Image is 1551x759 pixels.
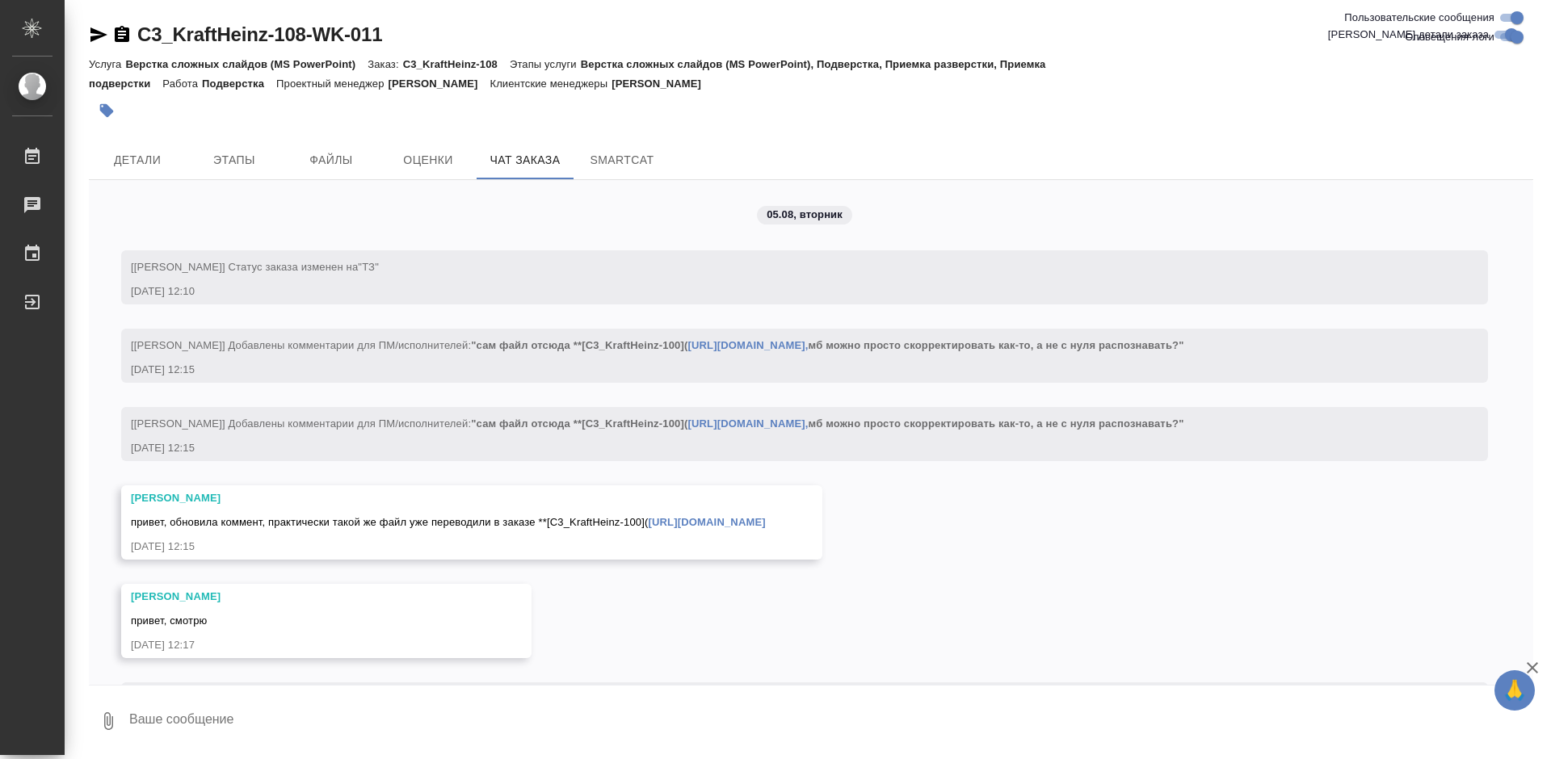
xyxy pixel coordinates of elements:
span: 🙏 [1501,673,1528,707]
p: Подверстка [202,78,276,90]
span: "сам файл отсюда **[C3_KraftHeinz-100]( мб можно просто скорректировать как-то, а не с нуля распо... [471,417,1183,430]
span: SmartCat [583,150,661,170]
div: [DATE] 12:15 [131,539,766,555]
div: [PERSON_NAME] [131,490,766,506]
p: [PERSON_NAME] [612,78,713,90]
a: [URL][DOMAIN_NAME], [687,417,808,430]
button: Скопировать ссылку [112,25,132,44]
div: [DATE] 12:17 [131,637,475,653]
span: [[PERSON_NAME]] Статус заказа изменен на [131,261,379,273]
span: Чат заказа [486,150,564,170]
span: привет, смотрю [131,614,208,627]
span: [[PERSON_NAME]] Добавлены комментарии для ПМ/исполнителей: [131,417,1184,430]
span: Файлы [292,150,370,170]
span: привет, обновила коммент, практически такой же файл уже переводили в заказе **[C3_KraftHeinz-100]( [131,516,766,528]
p: Верстка сложных слайдов (MS PowerPoint) [125,58,368,70]
p: Клиентские менеджеры [490,78,612,90]
p: C3_KraftHeinz-108 [403,58,510,70]
span: Оценки [389,150,467,170]
div: [DATE] 12:10 [131,283,1431,300]
button: Скопировать ссылку для ЯМессенджера [89,25,108,44]
a: [URL][DOMAIN_NAME] [648,516,765,528]
span: Этапы [195,150,273,170]
span: Пользовательские сообщения [1344,10,1494,26]
div: [DATE] 12:15 [131,362,1431,378]
span: Оповещения-логи [1405,29,1494,45]
div: [PERSON_NAME] [131,589,475,605]
button: 🙏 [1494,670,1535,711]
a: C3_KraftHeinz-108-WK-011 [137,23,382,45]
a: [URL][DOMAIN_NAME], [687,339,808,351]
p: [PERSON_NAME] [389,78,490,90]
span: "сам файл отсюда **[C3_KraftHeinz-100]( мб можно просто скорректировать как-то, а не с нуля распо... [471,339,1183,351]
span: "ТЗ" [358,261,379,273]
span: Детали [99,150,176,170]
div: [DATE] 12:15 [131,440,1431,456]
p: Услуга [89,58,125,70]
p: Работа [162,78,202,90]
p: 05.08, вторник [767,207,843,223]
span: [[PERSON_NAME]] Добавлены комментарии для ПМ/исполнителей: [131,339,1184,351]
p: Проектный менеджер [276,78,388,90]
button: Добавить тэг [89,93,124,128]
span: [PERSON_NAME] детали заказа [1328,27,1489,43]
p: Заказ: [368,58,402,70]
p: Этапы услуги [510,58,581,70]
